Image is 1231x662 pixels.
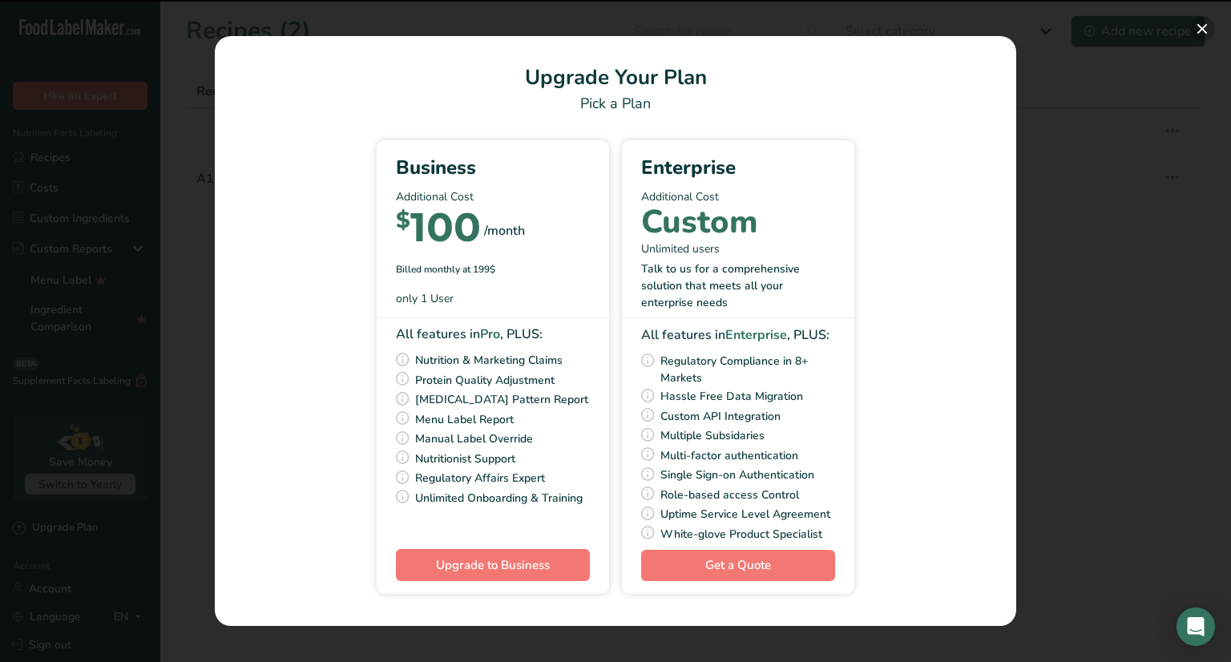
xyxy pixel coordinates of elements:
[660,524,822,544] span: White-glove Product Specialist
[660,446,798,466] span: Multi-factor authentication
[641,240,720,257] span: Unlimited users
[234,93,997,115] div: Pick a Plan
[660,465,814,485] span: Single Sign-on Authentication
[641,325,835,345] div: All features in , PLUS:
[396,290,454,307] span: only 1 User
[415,350,563,370] span: Nutrition & Marketing Claims
[641,188,835,205] p: Additional Cost
[484,221,525,240] div: /month
[660,426,765,446] span: Multiple Subsidaries
[415,429,533,449] span: Manual Label Override
[396,262,590,277] div: Billed monthly at 199$
[234,62,997,93] h1: Upgrade Your Plan
[660,386,803,406] span: Hassle Free Data Migration
[480,325,500,343] b: Pro
[641,550,835,581] a: Get a Quote
[415,390,588,410] span: [MEDICAL_DATA] Pattern Report
[396,188,590,205] p: Additional Cost
[396,549,590,581] button: Upgrade to Business
[396,206,410,233] span: $
[641,260,835,311] div: Talk to us for a comprehensive solution that meets all your enterprise needs
[1177,608,1215,646] div: Open Intercom Messenger
[396,153,590,182] div: Business
[415,488,583,508] span: Unlimited Onboarding & Training
[415,468,545,488] span: Regulatory Affairs Expert
[705,556,771,575] span: Get a Quote
[725,326,787,344] b: Enterprise
[436,557,550,573] span: Upgrade to Business
[415,370,555,390] span: Protein Quality Adjustment
[396,325,590,344] div: All features in , PLUS:
[660,504,830,524] span: Uptime Service Level Agreement
[396,212,481,249] div: 100
[660,351,835,386] span: Regulatory Compliance in 8+ Markets
[660,485,799,505] span: Role-based access Control
[415,410,514,430] span: Menu Label Report
[660,406,781,426] span: Custom API Integration
[641,212,758,233] div: Custom
[415,449,515,469] span: Nutritionist Support
[641,153,835,182] div: Enterprise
